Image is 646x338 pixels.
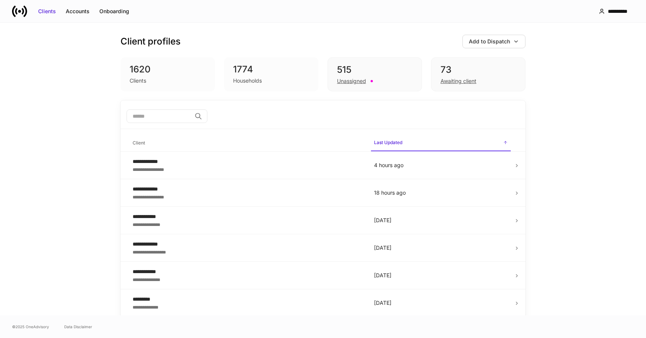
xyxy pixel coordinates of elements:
[374,139,402,146] h6: Last Updated
[233,63,309,75] div: 1774
[33,5,61,17] button: Clients
[431,57,525,91] div: 73Awaiting client
[130,77,146,84] div: Clients
[64,324,92,330] a: Data Disclaimer
[328,57,422,91] div: 515Unassigned
[38,8,56,15] div: Clients
[469,38,510,45] div: Add to Dispatch
[462,35,525,48] button: Add to Dispatch
[374,299,508,307] p: [DATE]
[12,324,49,330] span: © 2025 OneAdvisory
[233,77,262,84] div: Households
[121,35,181,48] h3: Client profiles
[133,139,145,146] h6: Client
[337,77,366,85] div: Unassigned
[374,244,508,252] p: [DATE]
[99,8,129,15] div: Onboarding
[440,64,516,76] div: 73
[374,217,508,224] p: [DATE]
[94,5,134,17] button: Onboarding
[374,161,508,169] p: 4 hours ago
[371,135,511,151] span: Last Updated
[61,5,94,17] button: Accounts
[337,64,413,76] div: 515
[440,77,476,85] div: Awaiting client
[374,272,508,279] p: [DATE]
[374,189,508,197] p: 18 hours ago
[66,8,90,15] div: Accounts
[130,63,206,75] div: 1620
[130,135,365,151] span: Client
